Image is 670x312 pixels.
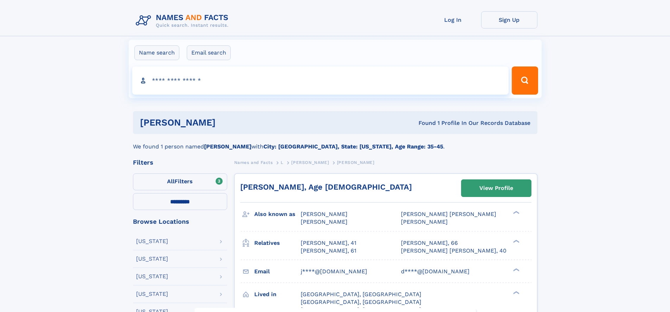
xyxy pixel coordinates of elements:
[401,211,496,217] span: [PERSON_NAME] [PERSON_NAME]
[240,183,412,191] a: [PERSON_NAME], Age [DEMOGRAPHIC_DATA]
[133,11,234,30] img: Logo Names and Facts
[511,239,520,243] div: ❯
[254,237,301,249] h3: Relatives
[301,247,356,255] a: [PERSON_NAME], 61
[301,239,356,247] a: [PERSON_NAME], 41
[133,218,227,225] div: Browse Locations
[134,45,179,60] label: Name search
[132,66,509,95] input: search input
[511,290,520,295] div: ❯
[136,274,168,279] div: [US_STATE]
[461,180,531,197] a: View Profile
[254,266,301,278] h3: Email
[512,66,538,95] button: Search Button
[425,11,481,28] a: Log In
[401,239,458,247] a: [PERSON_NAME], 66
[301,211,347,217] span: [PERSON_NAME]
[136,256,168,262] div: [US_STATE]
[234,158,273,167] a: Names and Facts
[479,180,513,196] div: View Profile
[133,159,227,166] div: Filters
[511,210,520,215] div: ❯
[136,291,168,297] div: [US_STATE]
[301,218,347,225] span: [PERSON_NAME]
[401,218,448,225] span: [PERSON_NAME]
[263,143,443,150] b: City: [GEOGRAPHIC_DATA], State: [US_STATE], Age Range: 35-45
[133,134,537,151] div: We found 1 person named with .
[204,143,251,150] b: [PERSON_NAME]
[291,158,329,167] a: [PERSON_NAME]
[317,119,530,127] div: Found 1 Profile In Our Records Database
[140,118,317,127] h1: [PERSON_NAME]
[187,45,231,60] label: Email search
[133,173,227,190] label: Filters
[136,238,168,244] div: [US_STATE]
[167,178,174,185] span: All
[481,11,537,28] a: Sign Up
[401,247,506,255] a: [PERSON_NAME] [PERSON_NAME], 40
[511,267,520,272] div: ❯
[337,160,375,165] span: [PERSON_NAME]
[281,158,283,167] a: L
[254,288,301,300] h3: Lived in
[254,208,301,220] h3: Also known as
[301,299,421,305] span: [GEOGRAPHIC_DATA], [GEOGRAPHIC_DATA]
[291,160,329,165] span: [PERSON_NAME]
[281,160,283,165] span: L
[301,291,421,298] span: [GEOGRAPHIC_DATA], [GEOGRAPHIC_DATA]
